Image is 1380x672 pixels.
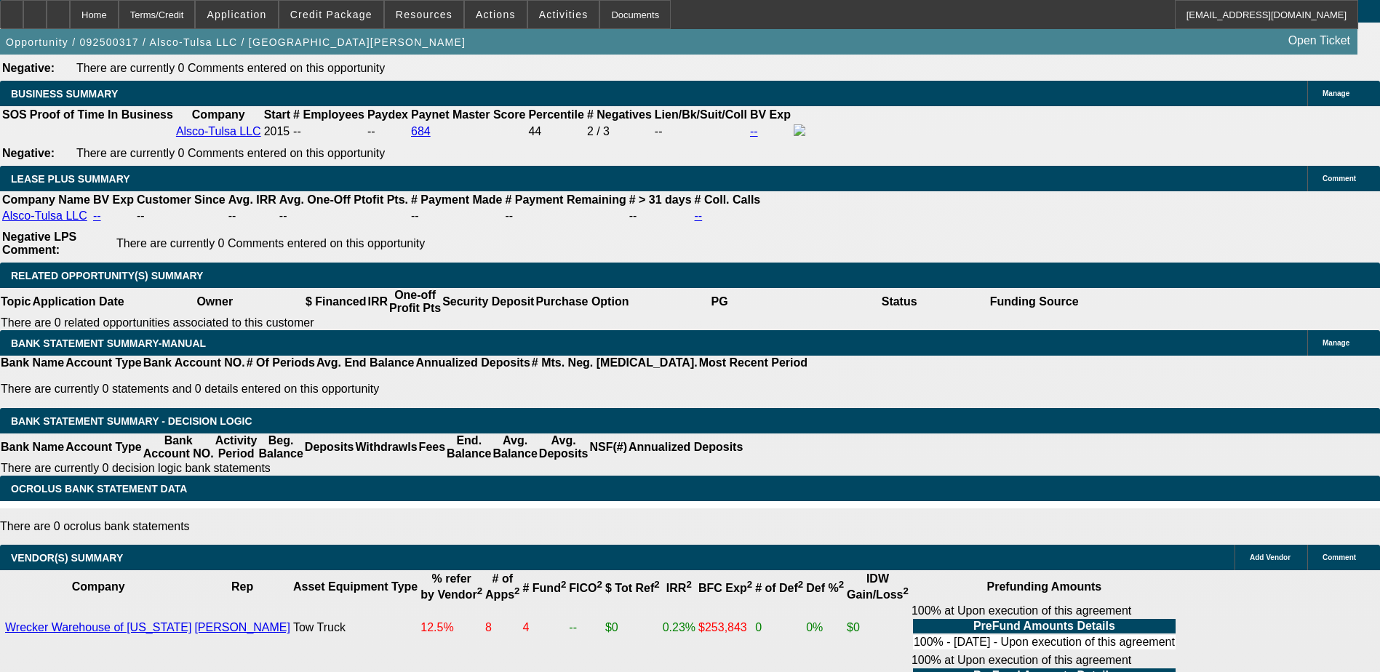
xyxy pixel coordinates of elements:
[1323,89,1349,97] span: Manage
[116,237,425,249] span: There are currently 0 Comments entered on this opportunity
[194,621,290,633] a: [PERSON_NAME]
[587,125,652,138] div: 2 / 3
[1,108,28,122] th: SOS
[912,604,1177,651] div: 100% at Upon execution of this agreement
[798,579,803,590] sup: 2
[125,288,305,316] th: Owner
[367,124,409,140] td: --
[504,209,626,223] td: --
[589,433,628,461] th: NSF(#)
[293,580,418,593] b: Asset Equipment Type
[228,193,276,206] b: Avg. IRR
[304,433,355,461] th: Deposits
[666,582,692,594] b: IRR
[505,193,626,206] b: # Payment Remaining
[1,383,807,396] p: There are currently 0 statements and 0 details entered on this opportunity
[587,108,652,121] b: # Negatives
[747,579,752,590] sup: 2
[420,572,482,601] b: % refer by Vendor
[316,356,415,370] th: Avg. End Balance
[485,572,519,601] b: # of Apps
[492,433,538,461] th: Avg. Balance
[279,1,383,28] button: Credit Package
[192,108,245,121] b: Company
[6,36,466,48] span: Opportunity / 092500317 / Alsco-Tulsa LLC / [GEOGRAPHIC_DATA][PERSON_NAME]
[176,125,261,137] a: Alsco-Tulsa LLC
[846,604,909,652] td: $0
[290,9,372,20] span: Credit Package
[11,552,123,564] span: VENDOR(S) SUMMARY
[2,209,87,222] a: Alsco-Tulsa LLC
[2,231,76,256] b: Negative LPS Comment:
[93,209,101,222] a: --
[420,604,483,652] td: 12.5%
[1323,175,1356,183] span: Comment
[411,193,502,206] b: # Payment Made
[418,433,446,461] th: Fees
[11,415,252,427] span: Bank Statement Summary - Decision Logic
[279,209,409,223] td: --
[136,209,226,223] td: --
[11,337,206,349] span: BANK STATEMENT SUMMARY-MANUAL
[655,108,747,121] b: Lien/Bk/Suit/Coll
[258,433,303,461] th: Beg. Balance
[411,108,525,121] b: Paynet Master Score
[839,579,844,590] sup: 2
[528,125,583,138] div: 44
[686,579,691,590] sup: 2
[903,585,908,596] sup: 2
[215,433,258,461] th: Activity Period
[629,193,692,206] b: # > 31 days
[528,1,599,28] button: Activities
[293,108,364,121] b: # Employees
[11,270,203,281] span: RELATED OPPORTUNITY(S) SUMMARY
[1323,553,1356,561] span: Comment
[522,604,567,652] td: 4
[484,604,520,652] td: 8
[137,193,226,206] b: Customer Since
[292,604,418,652] td: Tow Truck
[31,288,124,316] th: Application Date
[538,433,589,461] th: Avg. Deposits
[755,582,803,594] b: # of Def
[76,147,385,159] span: There are currently 0 Comments entered on this opportunity
[143,356,246,370] th: Bank Account NO.
[415,356,530,370] th: Annualized Deposits
[411,125,431,137] a: 684
[605,582,660,594] b: $ Tot Ref
[698,604,753,652] td: $253,843
[207,9,266,20] span: Application
[263,124,291,140] td: 2015
[5,621,191,633] a: Wrecker Warehouse of [US_STATE]
[539,9,589,20] span: Activities
[514,585,519,596] sup: 2
[354,433,418,461] th: Withdrawls
[597,579,602,590] sup: 2
[750,108,791,121] b: BV Exp
[442,288,535,316] th: Security Deposit
[11,173,130,185] span: LEASE PLUS SUMMARY
[196,1,277,28] button: Application
[388,288,442,316] th: One-off Profit Pts
[750,125,758,137] a: --
[1283,28,1356,53] a: Open Ticket
[629,209,693,223] td: --
[76,62,385,74] span: There are currently 0 Comments entered on this opportunity
[279,193,408,206] b: Avg. One-Off Ptofit Pts.
[569,582,602,594] b: FICO
[695,193,761,206] b: # Coll. Calls
[143,433,215,461] th: Bank Account NO.
[465,1,527,28] button: Actions
[913,635,1176,649] td: 100% - [DATE] - Upon execution of this agreement
[1250,553,1291,561] span: Add Vendor
[754,604,804,652] td: 0
[231,580,253,593] b: Rep
[246,356,316,370] th: # Of Periods
[989,288,1080,316] th: Funding Source
[987,580,1102,593] b: Prefunding Amounts
[654,579,659,590] sup: 2
[662,604,696,652] td: 0.23%
[629,288,809,316] th: PG
[367,288,388,316] th: IRR
[476,9,516,20] span: Actions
